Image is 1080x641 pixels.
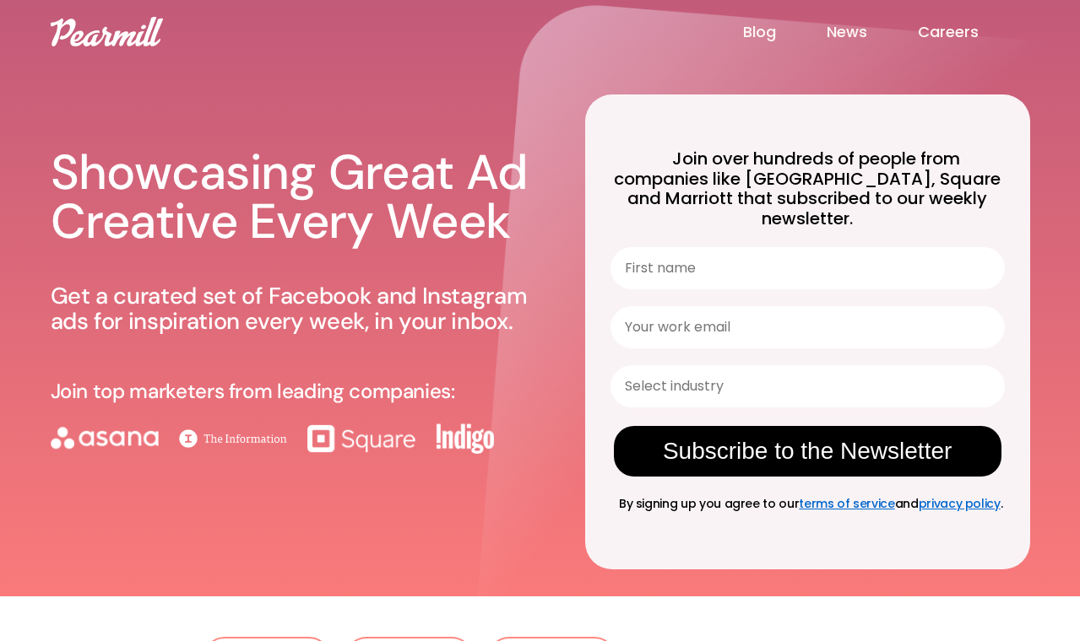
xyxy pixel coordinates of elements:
a: Blog [743,22,827,42]
input: First name [611,247,1005,289]
span: Join over hundreds of people from companies like [GEOGRAPHIC_DATA], Square and Marriott that subs... [614,147,1001,230]
a: Careers [918,22,1029,42]
button: Show Options [980,366,997,407]
h1: Showcasing Great Ad Creative Every Week [51,148,545,245]
input: Select industry [625,366,980,407]
p: Get a curated set of Facebook and Instagram ads for inspiration every week, in your inbox. [51,283,545,334]
a: privacy policy [919,495,1001,512]
a: News [827,22,918,42]
input: Your work email [611,306,1005,348]
button: Subscribe to the Newsletter [614,426,1001,477]
img: Pearmill logo [51,17,163,46]
a: terms of service [799,495,894,512]
span: By signing up you agree to our and . [612,495,1003,512]
p: Join top marketers from leading companies: [51,380,455,402]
